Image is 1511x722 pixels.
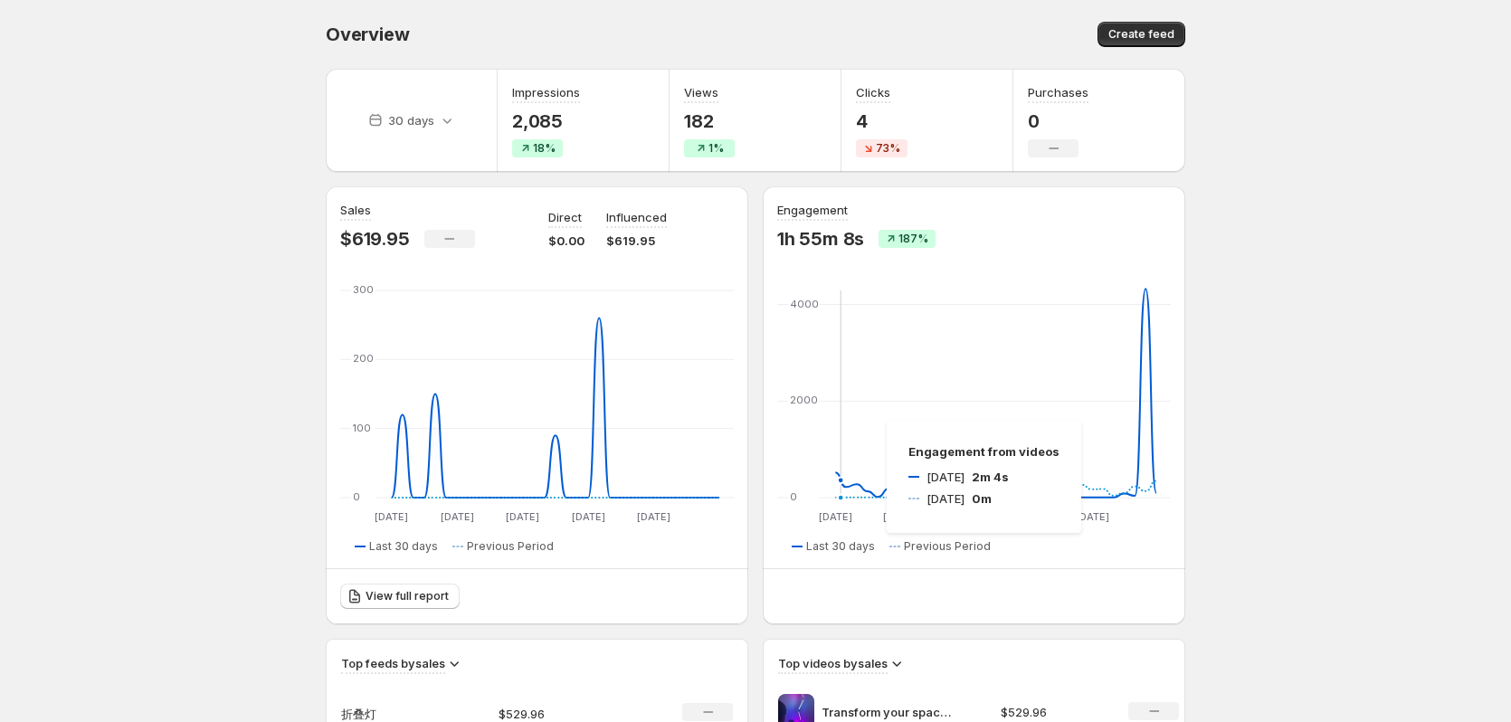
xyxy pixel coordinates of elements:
[353,352,374,365] text: 200
[777,228,864,250] p: 1h 55m 8s
[572,510,605,523] text: [DATE]
[326,24,409,45] span: Overview
[856,83,890,101] h3: Clicks
[1028,110,1088,132] p: 0
[778,654,888,672] h3: Top videos by sales
[876,141,900,156] span: 73%
[822,703,957,721] p: Transform your space with the DeckTok Smart Foldable Floor Lamp the perfect blend of style fu 1
[512,83,580,101] h3: Impressions
[606,208,667,226] p: Influenced
[898,232,928,246] span: 187%
[637,510,670,523] text: [DATE]
[467,539,554,554] span: Previous Period
[1001,703,1107,721] p: $529.96
[1108,27,1174,42] span: Create feed
[1012,510,1045,523] text: [DATE]
[533,141,556,156] span: 18%
[806,539,875,554] span: Last 30 days
[1028,83,1088,101] h3: Purchases
[708,141,724,156] span: 1%
[369,539,438,554] span: Last 30 days
[340,228,410,250] p: $619.95
[353,283,374,296] text: 300
[375,510,408,523] text: [DATE]
[856,110,908,132] p: 4
[341,654,445,672] h3: Top feeds by sales
[777,201,848,219] h3: Engagement
[366,589,449,603] span: View full report
[790,490,797,503] text: 0
[947,510,981,523] text: [DATE]
[548,232,584,250] p: $0.00
[883,510,917,523] text: [DATE]
[548,208,582,226] p: Direct
[790,394,818,406] text: 2000
[684,110,735,132] p: 182
[353,490,360,503] text: 0
[606,232,667,250] p: $619.95
[819,510,852,523] text: [DATE]
[388,111,434,129] p: 30 days
[512,110,580,132] p: 2,085
[353,422,371,434] text: 100
[790,298,819,310] text: 4000
[1098,22,1185,47] button: Create feed
[340,201,371,219] h3: Sales
[441,510,474,523] text: [DATE]
[340,584,460,609] a: View full report
[904,539,991,554] span: Previous Period
[1076,510,1109,523] text: [DATE]
[684,83,718,101] h3: Views
[506,510,539,523] text: [DATE]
